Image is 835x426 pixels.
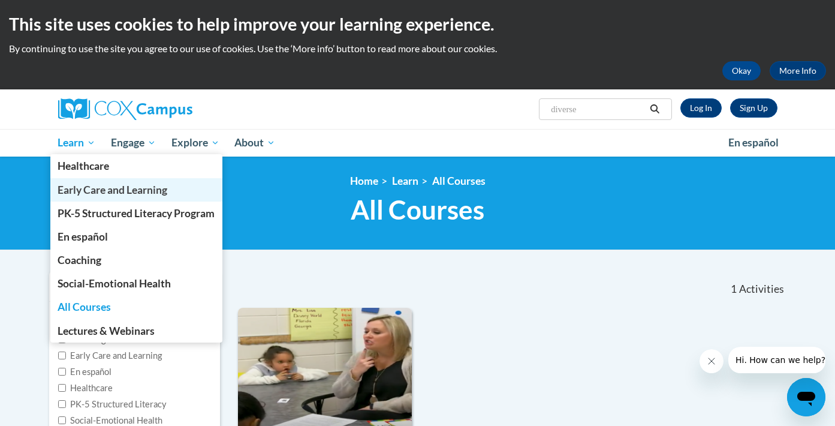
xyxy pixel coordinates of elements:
[227,129,283,157] a: About
[58,301,111,313] span: All Courses
[58,368,66,376] input: Checkbox for Options
[50,129,104,157] a: Learn
[103,129,164,157] a: Engage
[111,136,156,150] span: Engage
[770,61,826,80] a: More Info
[50,295,223,319] a: All Courses
[58,184,167,196] span: Early Care and Learning
[58,365,111,379] label: En español
[50,225,223,248] a: En español
[392,175,418,187] a: Learn
[164,129,227,157] a: Explore
[721,130,786,155] a: En español
[50,202,223,225] a: PK-5 Structured Literacy Program
[730,98,777,118] a: Register
[9,12,826,36] h2: This site uses cookies to help improve your learning experience.
[728,347,825,373] iframe: Message from company
[58,349,162,362] label: Early Care and Learning
[50,154,223,178] a: Healthcare
[58,277,171,290] span: Social-Emotional Health
[350,175,378,187] a: Home
[58,352,66,359] input: Checkbox for Options
[58,416,66,424] input: Checkbox for Options
[432,175,486,187] a: All Courses
[50,248,223,272] a: Coaching
[58,325,155,337] span: Lectures & Webinars
[58,98,192,120] img: Cox Campus
[58,98,286,120] a: Cox Campus
[58,160,109,172] span: Healthcare
[9,42,826,55] p: By continuing to use the site you agree to our use of cookies. Use the ‘More info’ button to read...
[58,398,167,411] label: PK-5 Structured Literacy
[50,319,223,343] a: Lectures & Webinars
[731,283,737,296] span: 1
[58,207,215,220] span: PK-5 Structured Literacy Program
[58,230,108,243] span: En español
[722,61,761,80] button: Okay
[58,400,66,408] input: Checkbox for Options
[646,102,664,116] button: Search
[58,382,113,395] label: Healthcare
[234,136,275,150] span: About
[550,102,646,116] input: Search Courses
[50,272,223,295] a: Social-Emotional Health
[58,254,101,266] span: Coaching
[50,178,223,202] a: Early Care and Learning
[171,136,219,150] span: Explore
[58,136,95,150] span: Learn
[700,349,724,373] iframe: Close message
[351,194,484,226] span: All Courses
[680,98,722,118] a: Log In
[739,283,784,296] span: Activities
[58,384,66,392] input: Checkbox for Options
[787,378,825,416] iframe: Button to launch messaging window
[728,136,779,149] span: En español
[40,129,795,157] div: Main menu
